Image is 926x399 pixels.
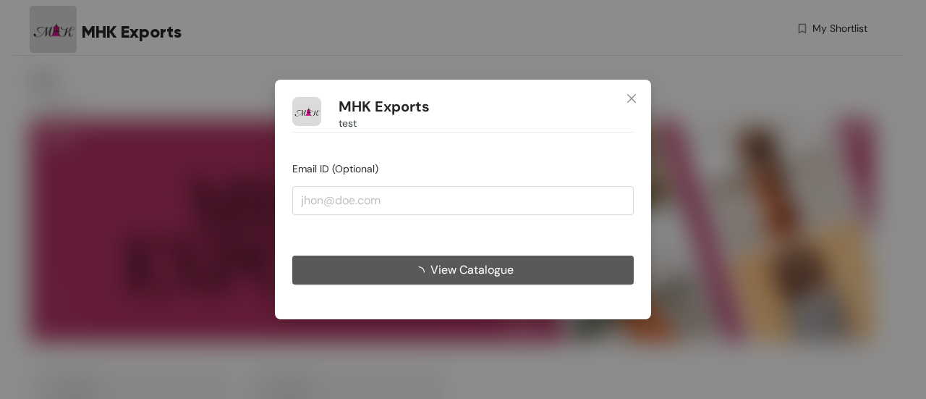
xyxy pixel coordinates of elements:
[612,80,651,119] button: Close
[413,266,430,278] span: loading
[292,97,321,126] img: Buyer Portal
[626,93,637,104] span: close
[430,261,514,279] span: View Catalogue
[339,115,357,131] span: test
[292,256,634,285] button: View Catalogue
[292,186,634,215] input: jhon@doe.com
[339,98,430,116] h1: MHK Exports
[292,162,378,175] span: Email ID (Optional)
